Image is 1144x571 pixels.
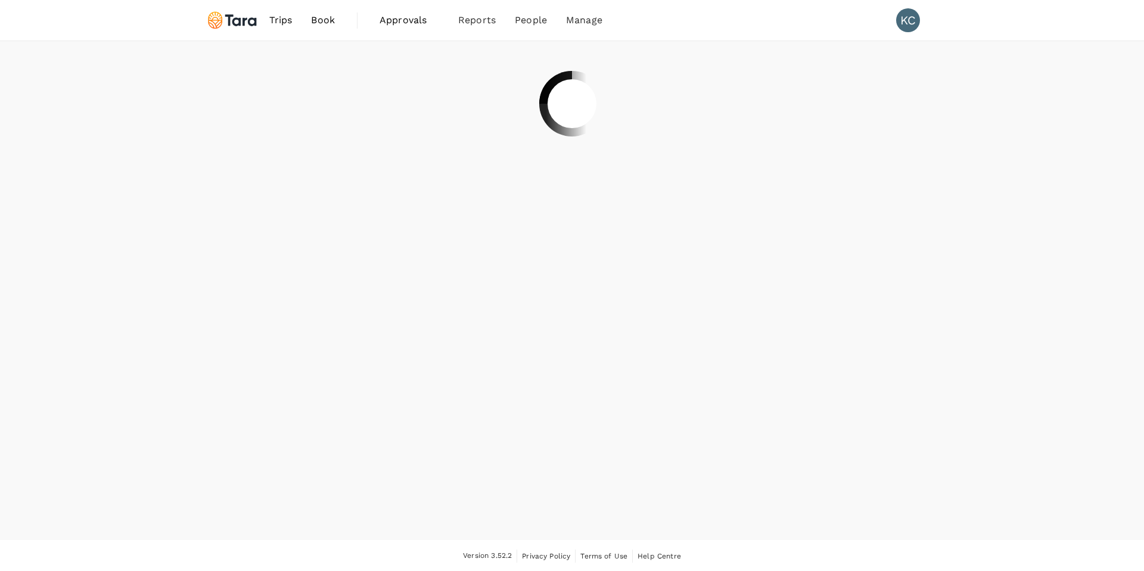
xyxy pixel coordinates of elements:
a: Privacy Policy [522,550,570,563]
span: Approvals [380,13,439,27]
span: People [515,13,547,27]
span: Privacy Policy [522,552,570,560]
a: Help Centre [638,550,681,563]
span: Book [311,13,335,27]
span: Version 3.52.2 [463,550,512,562]
span: Trips [269,13,293,27]
span: Manage [566,13,602,27]
div: KC [896,8,920,32]
a: Terms of Use [580,550,627,563]
img: Tara Climate Ltd [205,7,260,33]
span: Reports [458,13,496,27]
span: Terms of Use [580,552,627,560]
span: Help Centre [638,552,681,560]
